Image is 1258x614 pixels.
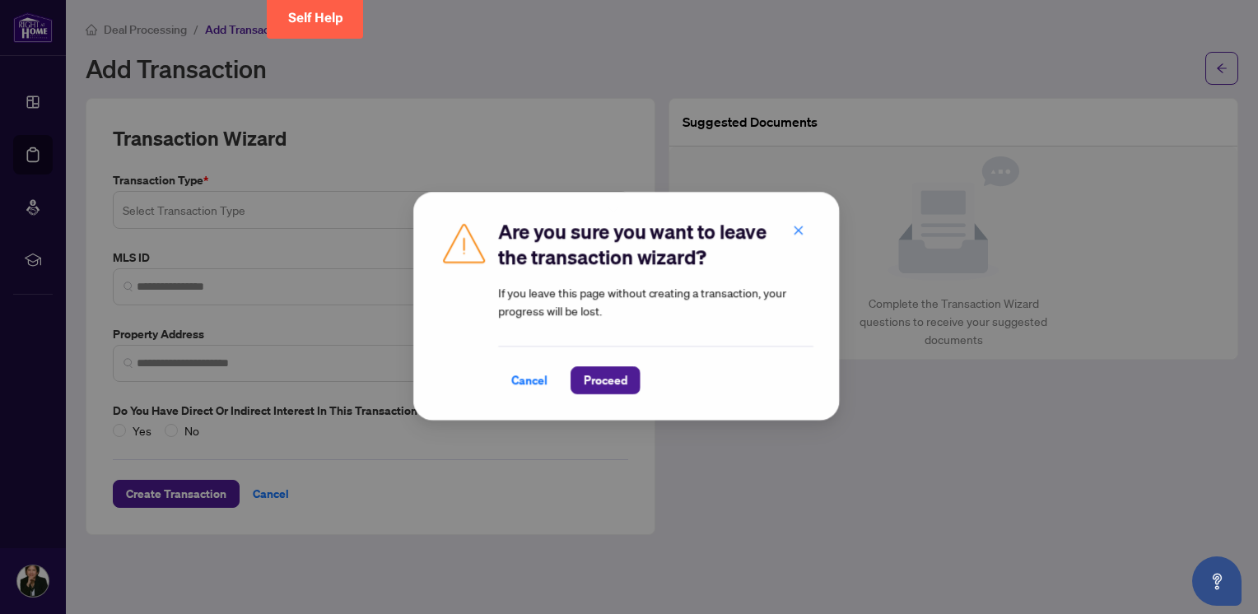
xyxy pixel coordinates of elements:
[514,369,550,395] span: Cancel
[501,368,563,396] button: Cancel
[288,10,343,26] span: Self Help
[501,285,817,321] article: If you leave this page without creating a transaction, your progress will be lost.
[573,368,643,396] button: Proceed
[796,225,808,236] span: close
[1192,556,1242,606] button: Open asap
[586,369,630,395] span: Proceed
[501,219,817,272] h2: Are you sure you want to leave the transaction wizard?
